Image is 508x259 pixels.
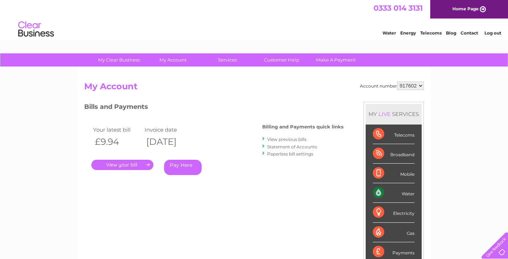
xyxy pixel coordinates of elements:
div: MY SERVICES [366,104,422,124]
td: Invoice date [143,125,194,134]
a: View previous bills [267,137,306,142]
a: Services [198,53,257,67]
a: Customer Help [252,53,311,67]
a: Blog [446,30,456,36]
a: Make A Payment [306,53,365,67]
a: My Clear Business [90,53,148,67]
div: LIVE [377,111,392,117]
a: Paperless bill settings [267,151,313,157]
th: £9.94 [91,134,143,149]
h2: My Account [84,81,424,95]
div: Mobile [373,164,415,183]
div: Gas [373,223,415,242]
a: Statement of Accounts [267,144,317,149]
h3: Bills and Payments [84,102,344,114]
a: Contact [461,30,478,36]
div: Account number [360,81,424,90]
img: logo.png [18,18,54,40]
a: Energy [400,30,416,36]
a: Telecoms [420,30,442,36]
div: Water [373,183,415,203]
a: . [91,160,153,170]
h4: Billing and Payments quick links [262,124,344,129]
a: My Account [144,53,203,67]
td: Your latest bill [91,125,143,134]
div: Electricity [373,203,415,222]
div: Broadband [373,144,415,164]
a: Pay Here [164,160,202,175]
a: Log out [484,30,501,36]
a: 0333 014 3131 [374,4,423,12]
th: [DATE] [143,134,194,149]
div: Clear Business is a trading name of Verastar Limited (registered in [GEOGRAPHIC_DATA] No. 3667643... [86,4,423,35]
div: Telecoms [373,125,415,144]
a: Water [382,30,396,36]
